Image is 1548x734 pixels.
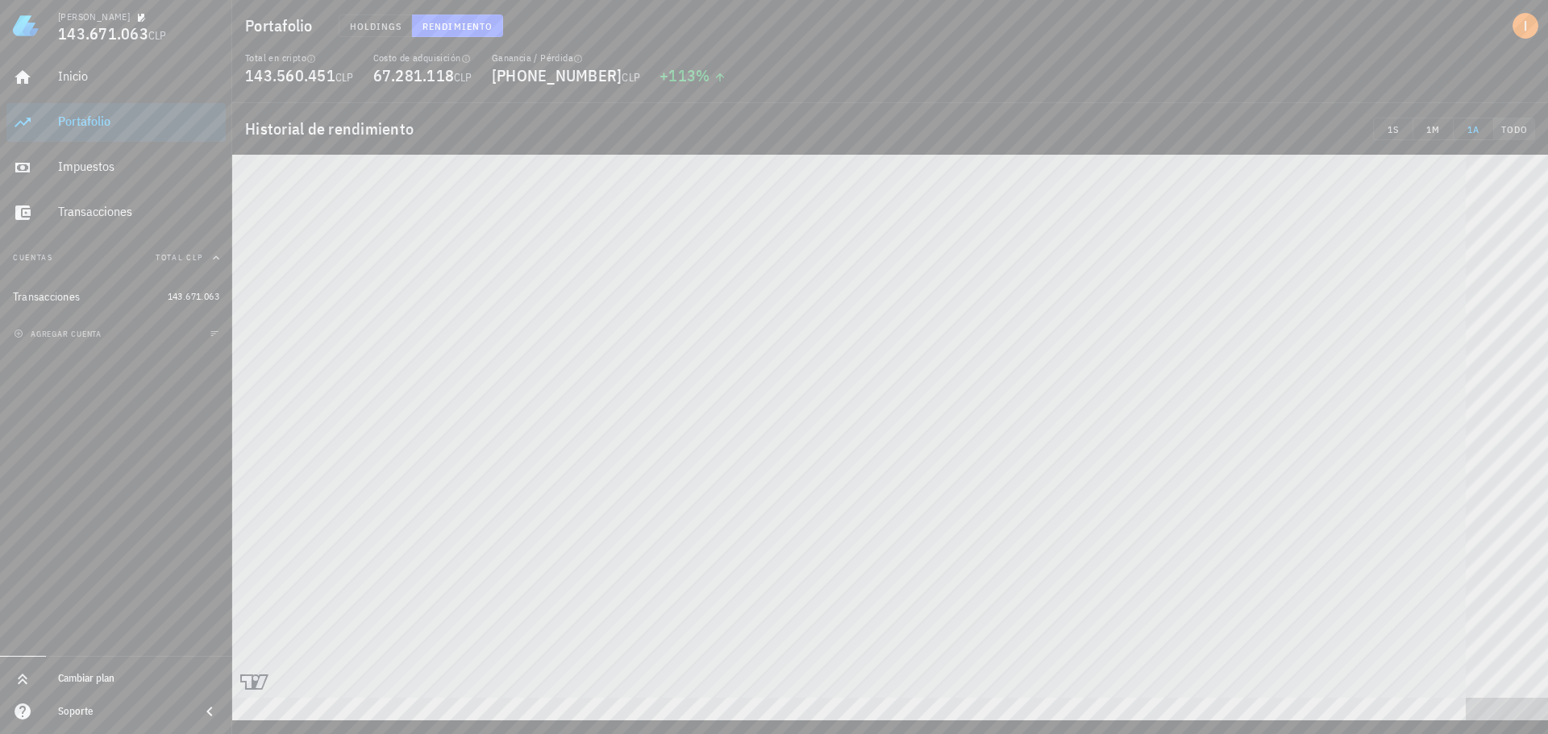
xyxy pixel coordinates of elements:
button: CuentasTotal CLP [6,238,226,277]
span: CLP [335,70,354,85]
div: Portafolio [58,114,219,129]
h1: Portafolio [245,13,319,39]
a: Transacciones 143.671.063 [6,277,226,316]
div: Ganancia / Pérdida [492,52,640,64]
span: 1S [1380,123,1406,135]
span: 67.281.118 [373,64,455,86]
img: LedgiFi [13,13,39,39]
a: Charting by TradingView [240,674,268,690]
button: 1A [1454,118,1494,140]
button: Holdings [339,15,413,37]
button: agregar cuenta [10,326,109,342]
div: Costo de adquisición [373,52,472,64]
span: 1M [1420,123,1446,135]
div: Cambiar plan [58,672,219,685]
div: Total en cripto [245,52,354,64]
a: Portafolio [6,103,226,142]
div: avatar [1513,13,1538,39]
span: 143.560.451 [245,64,335,86]
span: [PHONE_NUMBER] [492,64,622,86]
span: 1A [1460,123,1487,135]
a: Transacciones [6,193,226,232]
span: 143.671.063 [58,23,148,44]
a: Impuestos [6,148,226,187]
div: Impuestos [58,159,219,174]
span: TODO [1500,123,1528,135]
span: CLP [454,70,472,85]
span: Rendimiento [422,20,493,32]
span: 143.671.063 [168,290,219,302]
span: CLP [622,70,640,85]
div: Transacciones [58,204,219,219]
button: Rendimiento [412,15,503,37]
div: [PERSON_NAME] [58,10,130,23]
span: CLP [148,28,167,43]
div: +113 [660,68,726,84]
div: Historial de rendimiento [232,103,1548,155]
button: 1M [1413,118,1454,140]
div: Transacciones [13,290,80,304]
a: Inicio [6,58,226,97]
button: TODO [1494,118,1535,140]
div: Inicio [58,68,219,84]
span: agregar cuenta [17,329,102,339]
span: Holdings [349,20,402,32]
div: Soporte [58,705,187,718]
span: % [696,64,709,86]
button: 1S [1373,118,1413,140]
span: Total CLP [156,252,203,263]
